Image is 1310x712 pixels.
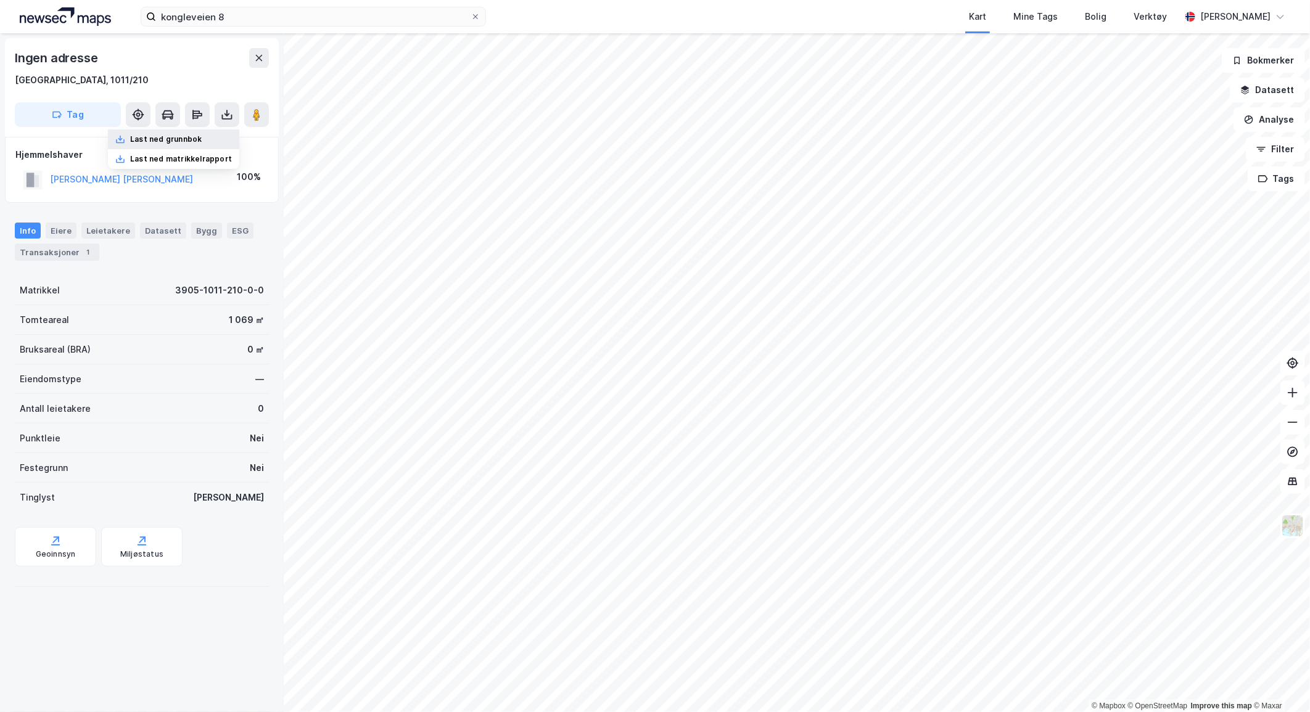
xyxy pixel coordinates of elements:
div: Eiendomstype [20,372,81,387]
div: Info [15,223,41,239]
div: Bruksareal (BRA) [20,342,91,357]
div: [PERSON_NAME] [193,490,264,505]
button: Datasett [1230,78,1305,102]
button: Filter [1246,137,1305,162]
div: Ingen adresse [15,48,100,68]
div: 1 [82,246,94,258]
div: Tomteareal [20,313,69,327]
div: Kart [969,9,986,24]
div: Geoinnsyn [36,549,76,559]
div: Last ned matrikkelrapport [130,154,232,164]
div: Hjemmelshaver [15,147,268,162]
button: Tag [15,102,121,127]
iframe: Chat Widget [1248,653,1310,712]
div: Matrikkel [20,283,60,298]
div: Last ned grunnbok [130,134,202,144]
img: logo.a4113a55bc3d86da70a041830d287a7e.svg [20,7,111,26]
div: Antall leietakere [20,401,91,416]
div: 1 069 ㎡ [229,313,264,327]
div: Mine Tags [1013,9,1058,24]
div: — [255,372,264,387]
div: 0 ㎡ [247,342,264,357]
div: Tinglyst [20,490,55,505]
input: Søk på adresse, matrikkel, gårdeiere, leietakere eller personer [156,7,471,26]
div: Punktleie [20,431,60,446]
div: Festegrunn [20,460,68,475]
div: Leietakere [81,223,135,239]
div: 100% [237,170,261,184]
div: Kontrollprogram for chat [1248,653,1310,712]
div: Eiere [46,223,76,239]
img: Z [1281,514,1304,538]
div: Nei [250,431,264,446]
div: Datasett [140,223,186,239]
div: 0 [258,401,264,416]
div: Miljøstatus [120,549,163,559]
div: ESG [227,223,253,239]
a: Mapbox [1092,702,1126,710]
div: 3905-1011-210-0-0 [175,283,264,298]
div: Transaksjoner [15,243,99,261]
a: Improve this map [1191,702,1252,710]
div: Nei [250,460,264,475]
div: Verktøy [1134,9,1167,24]
div: [GEOGRAPHIC_DATA], 1011/210 [15,73,149,88]
a: OpenStreetMap [1128,702,1188,710]
button: Bokmerker [1222,48,1305,73]
div: [PERSON_NAME] [1200,9,1271,24]
button: Tags [1248,166,1305,191]
button: Analyse [1234,107,1305,132]
div: Bygg [191,223,222,239]
div: Bolig [1085,9,1106,24]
